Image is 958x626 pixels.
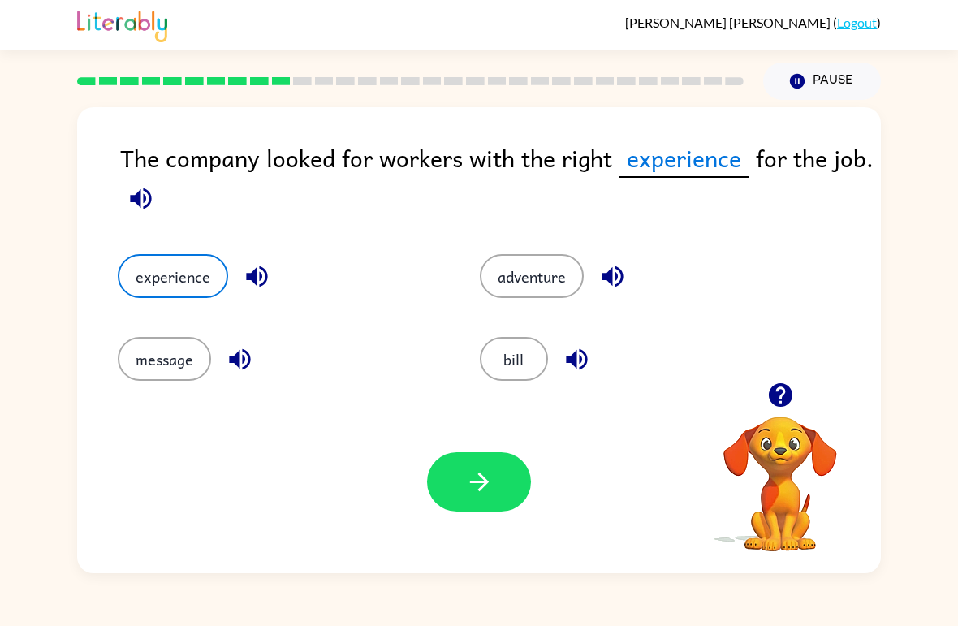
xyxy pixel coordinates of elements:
span: [PERSON_NAME] [PERSON_NAME] [625,15,833,30]
button: adventure [480,254,584,298]
img: Literably [77,6,167,42]
button: Pause [763,63,881,100]
button: message [118,337,211,381]
div: The company looked for workers with the right for the job. [120,140,881,222]
button: experience [118,254,228,298]
span: experience [619,140,749,178]
video: Your browser must support playing .mp4 files to use Literably. Please try using another browser. [699,391,861,554]
button: bill [480,337,548,381]
a: Logout [837,15,877,30]
div: ( ) [625,15,881,30]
